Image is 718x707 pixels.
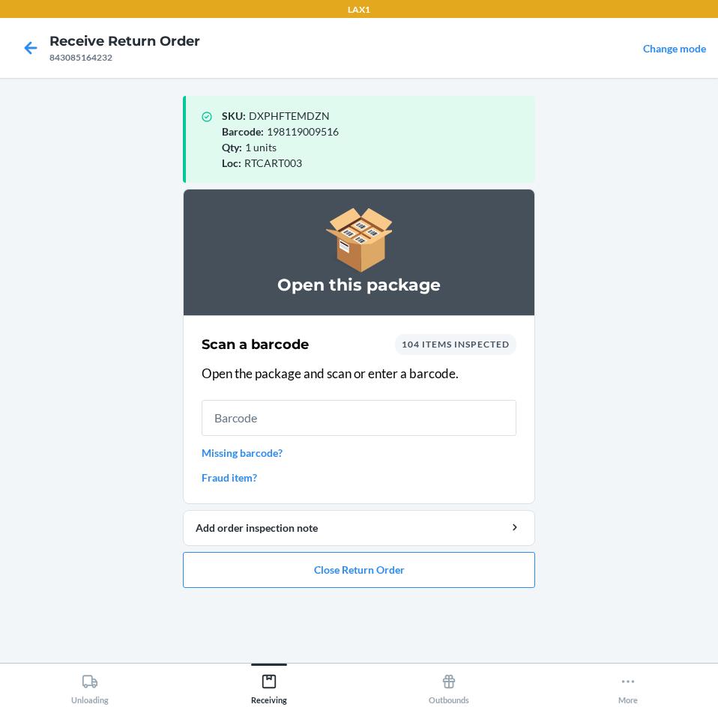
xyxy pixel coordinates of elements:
span: 1 units [245,141,277,154]
a: Change mode [643,42,706,55]
a: Missing barcode? [202,445,516,461]
button: Close Return Order [183,552,535,588]
span: RTCART003 [244,157,302,169]
button: Add order inspection note [183,510,535,546]
span: DXPHFTEMDZN [249,109,330,122]
p: Open the package and scan or enter a barcode. [202,364,516,383]
span: Barcode : [222,125,264,138]
h2: Scan a barcode [202,335,309,354]
input: Barcode [202,400,516,436]
span: Qty : [222,141,242,154]
span: Loc : [222,157,241,169]
h3: Open this package [202,273,516,297]
div: More [618,667,638,705]
span: 104 items inspected [402,339,510,350]
span: SKU : [222,109,246,122]
button: Receiving [180,664,360,705]
h4: Receive Return Order [49,31,200,51]
div: Unloading [71,667,109,705]
button: Outbounds [359,664,539,705]
div: Outbounds [429,667,469,705]
p: LAX1 [348,3,370,16]
div: Receiving [251,667,287,705]
span: 198119009516 [267,125,339,138]
a: Fraud item? [202,470,516,485]
div: 843085164232 [49,51,200,64]
div: Add order inspection note [196,520,522,535]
